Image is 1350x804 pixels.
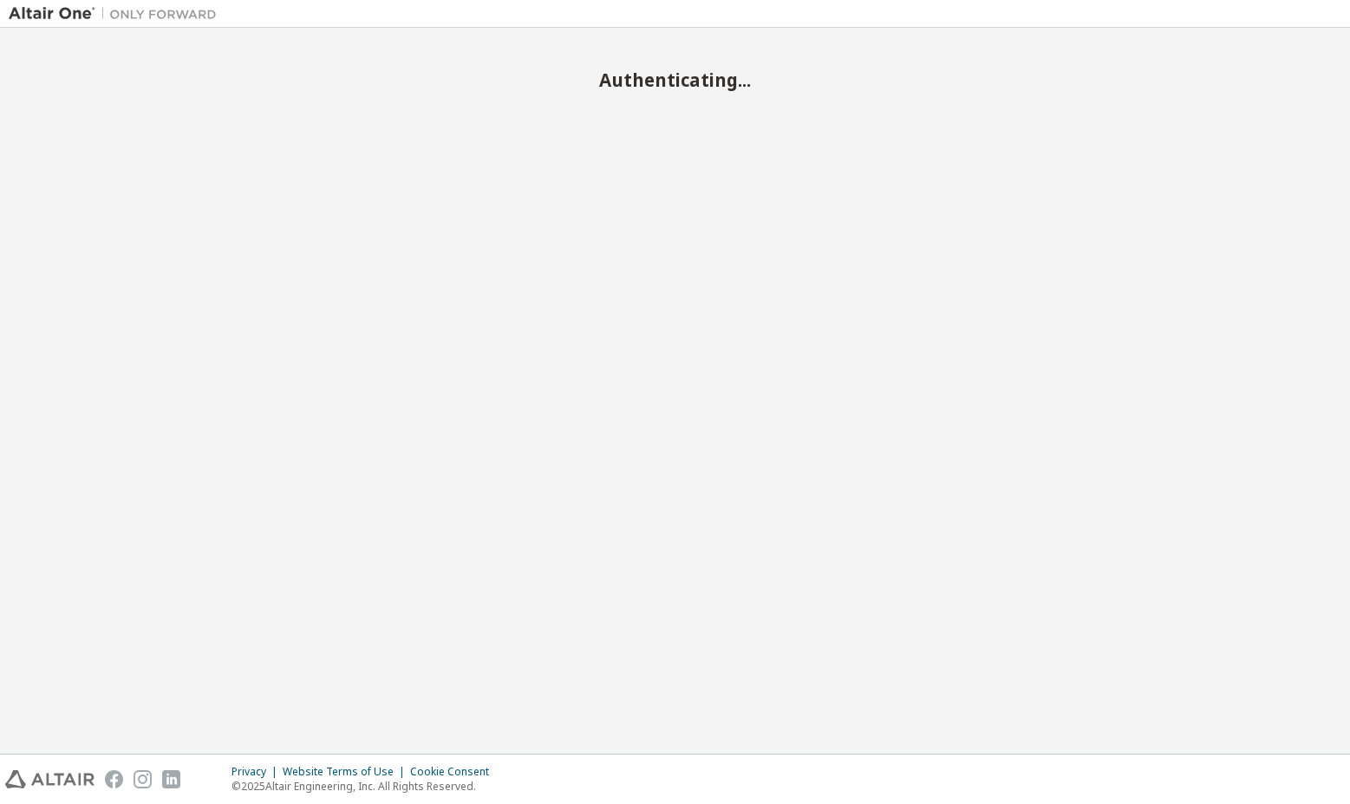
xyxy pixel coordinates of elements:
[232,765,283,779] div: Privacy
[134,770,152,788] img: instagram.svg
[410,765,499,779] div: Cookie Consent
[232,779,499,794] p: © 2025 Altair Engineering, Inc. All Rights Reserved.
[162,770,180,788] img: linkedin.svg
[5,770,95,788] img: altair_logo.svg
[105,770,123,788] img: facebook.svg
[9,5,225,23] img: Altair One
[283,765,410,779] div: Website Terms of Use
[9,69,1341,91] h2: Authenticating...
